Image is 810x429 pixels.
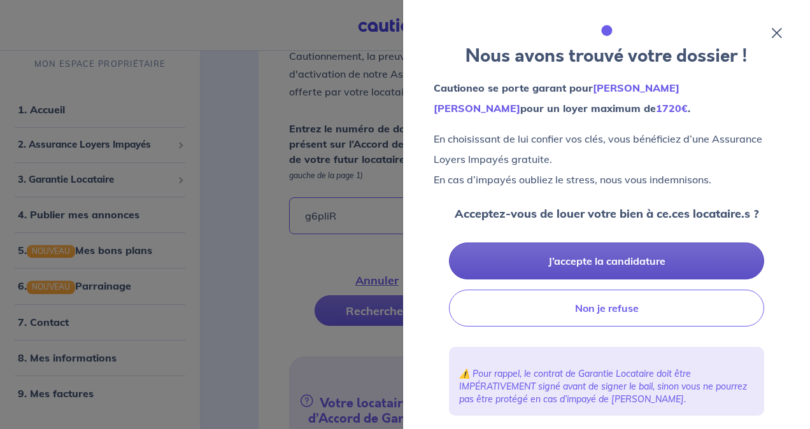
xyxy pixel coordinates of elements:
[455,206,759,221] strong: Acceptez-vous de louer votre bien à ce.ces locataire.s ?
[434,81,690,115] strong: Cautioneo se porte garant pour pour un loyer maximum de .
[434,81,679,115] em: [PERSON_NAME] [PERSON_NAME]
[581,5,632,56] img: illu_folder.svg
[434,129,779,190] p: En choisissant de lui confier vos clés, vous bénéficiez d’une Assurance Loyers Impayés gratuite. ...
[656,102,688,115] em: 1720€
[465,43,748,69] strong: Nous avons trouvé votre dossier !
[449,243,764,279] button: J’accepte la candidature
[449,290,764,327] button: Non je refuse
[459,367,754,405] p: ⚠️ Pour rappel, le contrat de Garantie Locataire doit être IMPÉRATIVEMENT signé avant de signer l...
